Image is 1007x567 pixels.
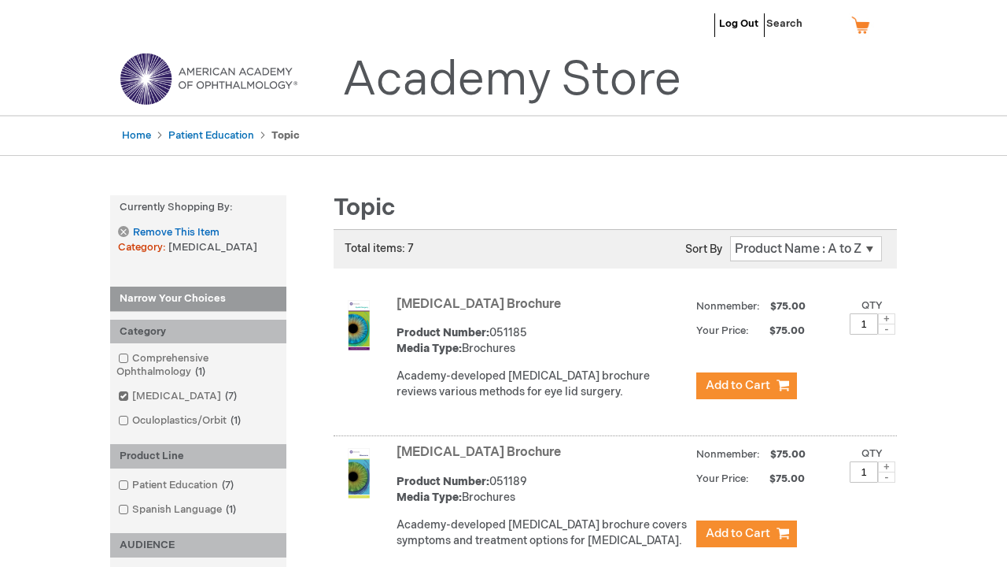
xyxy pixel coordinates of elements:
[861,447,883,460] label: Qty
[221,390,241,402] span: 7
[397,297,561,312] a: [MEDICAL_DATA] Brochure
[397,326,489,339] strong: Product Number:
[397,325,688,357] div: 051185 Brochures
[696,521,797,547] button: Add to Cart
[118,226,219,239] a: Remove This Item
[168,241,257,254] span: [MEDICAL_DATA]
[861,299,883,312] label: Qty
[751,472,807,485] span: $75.00
[133,225,219,240] span: Remove This Item
[114,413,247,428] a: Oculoplastics/Orbit1
[114,389,243,404] a: [MEDICAL_DATA]7
[397,517,688,549] div: Academy-developed [MEDICAL_DATA] brochure covers symptoms and treatment options for [MEDICAL_DATA].
[766,8,826,39] span: Search
[397,369,688,400] div: Academy-developed [MEDICAL_DATA] brochure reviews various methods for eye lid surgery.
[850,461,878,483] input: Qty
[696,324,749,337] strong: Your Price:
[685,243,722,256] label: Sort By
[397,491,462,504] strong: Media Type:
[110,533,286,558] div: AUDIENCE
[397,342,462,355] strong: Media Type:
[706,378,770,393] span: Add to Cart
[114,502,242,517] a: Spanish Language1
[342,52,681,109] a: Academy Store
[222,503,240,516] span: 1
[706,526,770,541] span: Add to Cart
[122,129,151,142] a: Home
[345,242,414,255] span: Total items: 7
[218,479,238,491] span: 7
[110,444,286,469] div: Product Line
[751,324,807,337] span: $75.00
[696,297,760,317] strong: Nonmember:
[334,300,384,350] img: Eyelid Surgery Brochure
[110,287,286,312] strong: Narrow Your Choices
[696,472,749,485] strong: Your Price:
[110,320,286,344] div: Category
[397,474,688,506] div: 051189 Brochures
[114,478,240,493] a: Patient Education7
[334,194,395,222] span: Topic
[168,129,254,142] a: Patient Education
[191,365,209,378] span: 1
[114,351,282,380] a: Comprehensive Ophthalmology1
[719,17,758,30] a: Log Out
[696,372,797,399] button: Add to Cart
[696,445,760,465] strong: Nonmember:
[227,414,245,427] span: 1
[850,313,878,335] input: Qty
[334,448,384,498] img: Glaucoma Brochure
[271,129,300,142] strong: Topic
[118,241,168,254] span: Category
[397,445,561,460] a: [MEDICAL_DATA] Brochure
[110,195,286,220] strong: Currently Shopping by:
[768,448,808,461] span: $75.00
[397,475,489,488] strong: Product Number:
[768,300,808,313] span: $75.00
